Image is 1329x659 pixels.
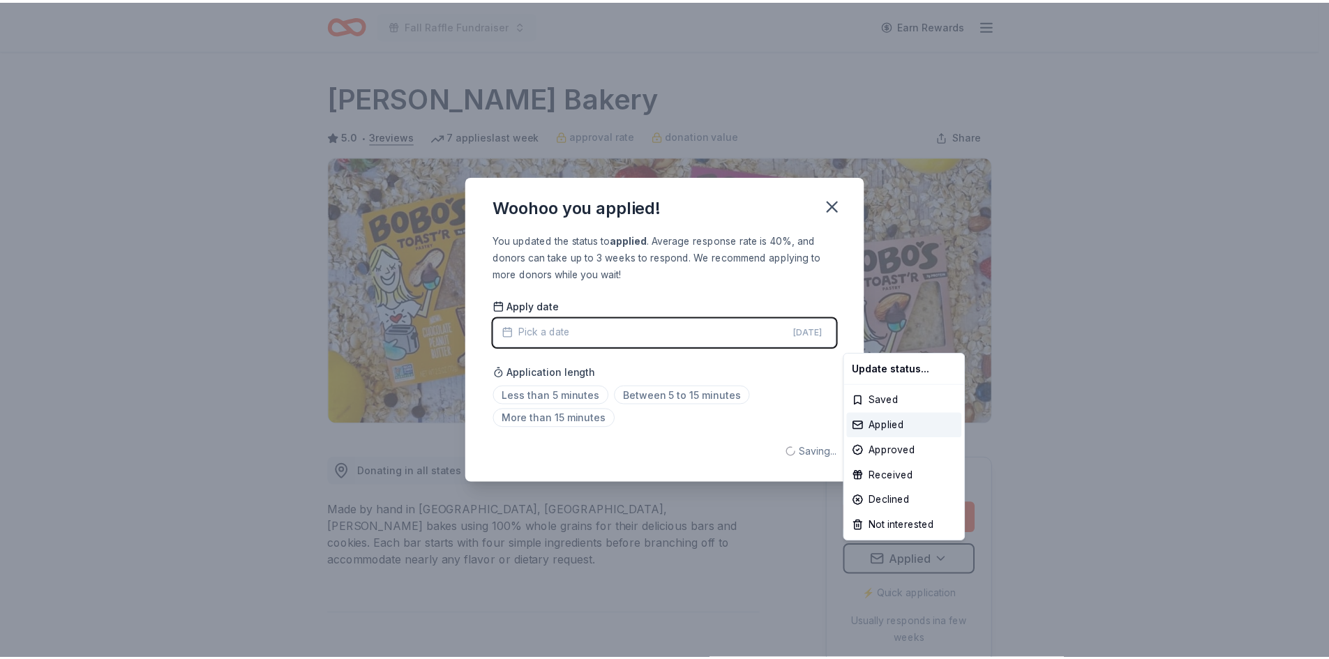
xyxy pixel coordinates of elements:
div: Update status... [853,356,969,381]
div: Received [853,463,969,488]
div: Applied [853,413,969,438]
div: Saved [853,388,969,413]
span: Fall Raffle Fundraiser [408,17,513,33]
div: Approved [853,438,969,463]
div: Not interested [853,513,969,538]
div: Declined [853,488,969,513]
